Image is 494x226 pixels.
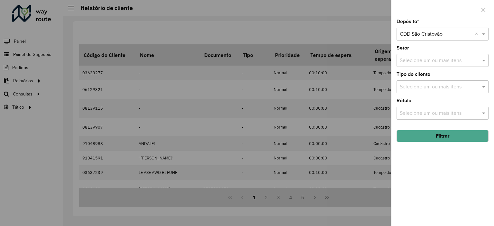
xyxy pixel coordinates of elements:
[397,70,430,78] label: Tipo de cliente
[397,130,489,142] button: Filtrar
[397,97,411,104] label: Rótulo
[397,44,409,52] label: Setor
[397,18,419,25] label: Depósito
[475,30,480,38] span: Clear all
